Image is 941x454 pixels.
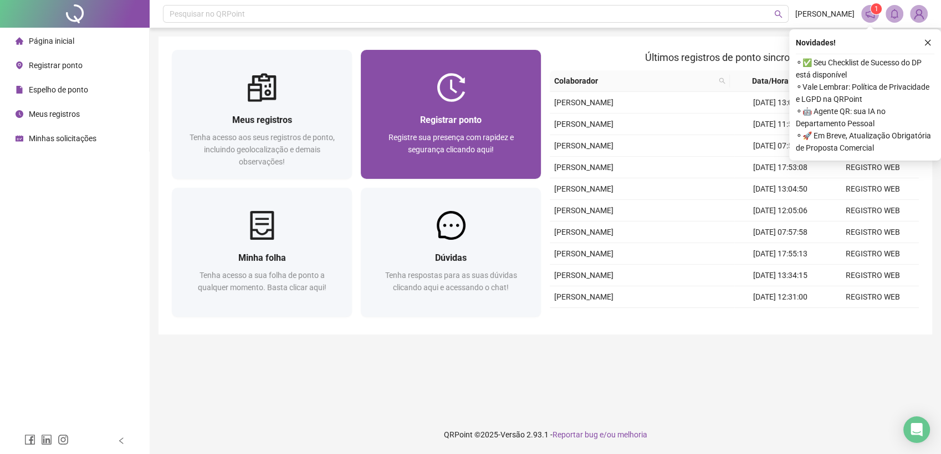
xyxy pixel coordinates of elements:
[827,221,919,243] td: REGISTRO WEB
[903,416,930,443] div: Open Intercom Messenger
[190,133,335,166] span: Tenha acesso aos seus registros de ponto, incluindo geolocalização e demais observações!
[16,135,23,142] span: schedule
[29,85,88,94] span: Espelho de ponto
[734,265,827,286] td: [DATE] 13:34:15
[734,75,806,87] span: Data/Hora
[198,271,326,292] span: Tenha acesso a sua folha de ponto a qualquer momento. Basta clicar aqui!
[29,37,74,45] span: Página inicial
[717,73,728,89] span: search
[554,120,613,128] span: [PERSON_NAME]
[554,141,613,150] span: [PERSON_NAME]
[874,5,878,13] span: 1
[553,430,647,439] span: Reportar bug e/ou melhoria
[41,434,52,445] span: linkedin
[645,51,824,63] span: Últimos registros de ponto sincronizados
[29,110,80,118] span: Meus registros
[734,308,827,329] td: [DATE] 07:49:50
[827,243,919,265] td: REGISTRO WEB
[29,134,96,143] span: Minhas solicitações
[554,249,613,258] span: [PERSON_NAME]
[238,252,286,263] span: Minha folha
[889,9,899,19] span: bell
[734,157,827,178] td: [DATE] 17:53:08
[24,434,35,445] span: facebook
[29,61,83,70] span: Registrar ponto
[554,75,714,87] span: Colaborador
[554,163,613,172] span: [PERSON_NAME]
[719,78,725,84] span: search
[554,228,613,236] span: [PERSON_NAME]
[796,56,934,81] span: ⚬ ✅ Seu Checklist de Sucesso do DP está disponível
[734,286,827,308] td: [DATE] 12:31:00
[734,114,827,135] td: [DATE] 11:56:27
[16,37,23,45] span: home
[827,157,919,178] td: REGISTRO WEB
[420,115,482,125] span: Registrar ponto
[117,437,125,445] span: left
[16,61,23,69] span: environment
[734,92,827,114] td: [DATE] 13:04:03
[16,86,23,94] span: file
[774,10,783,18] span: search
[871,3,882,14] sup: 1
[554,271,613,280] span: [PERSON_NAME]
[435,252,467,263] span: Dúvidas
[16,110,23,118] span: clock-circle
[827,200,919,221] td: REGISTRO WEB
[150,415,941,454] footer: QRPoint © 2025 - 2.93.1 -
[734,200,827,221] td: [DATE] 12:05:06
[924,39,932,47] span: close
[734,243,827,265] td: [DATE] 17:55:13
[172,50,352,179] a: Meus registrosTenha acesso aos seus registros de ponto, incluindo geolocalização e demais observa...
[500,430,525,439] span: Versão
[388,133,514,154] span: Registre sua presença com rapidez e segurança clicando aqui!
[827,265,919,286] td: REGISTRO WEB
[827,286,919,308] td: REGISTRO WEB
[730,70,820,92] th: Data/Hora
[734,178,827,200] td: [DATE] 13:04:50
[361,50,541,179] a: Registrar pontoRegistre sua presença com rapidez e segurança clicando aqui!
[734,221,827,243] td: [DATE] 07:57:58
[554,184,613,193] span: [PERSON_NAME]
[385,271,517,292] span: Tenha respostas para as suas dúvidas clicando aqui e acessando o chat!
[734,135,827,157] td: [DATE] 07:58:58
[796,105,934,130] span: ⚬ 🤖 Agente QR: sua IA no Departamento Pessoal
[554,98,613,107] span: [PERSON_NAME]
[827,308,919,329] td: REGISTRO WEB
[796,81,934,105] span: ⚬ Vale Lembrar: Política de Privacidade e LGPD na QRPoint
[865,9,875,19] span: notification
[232,115,292,125] span: Meus registros
[795,8,855,20] span: [PERSON_NAME]
[827,178,919,200] td: REGISTRO WEB
[911,6,927,22] img: 90389
[361,188,541,317] a: DúvidasTenha respostas para as suas dúvidas clicando aqui e acessando o chat!
[554,292,613,301] span: [PERSON_NAME]
[554,206,613,215] span: [PERSON_NAME]
[796,37,836,49] span: Novidades !
[796,130,934,154] span: ⚬ 🚀 Em Breve, Atualização Obrigatória de Proposta Comercial
[172,188,352,317] a: Minha folhaTenha acesso a sua folha de ponto a qualquer momento. Basta clicar aqui!
[58,434,69,445] span: instagram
